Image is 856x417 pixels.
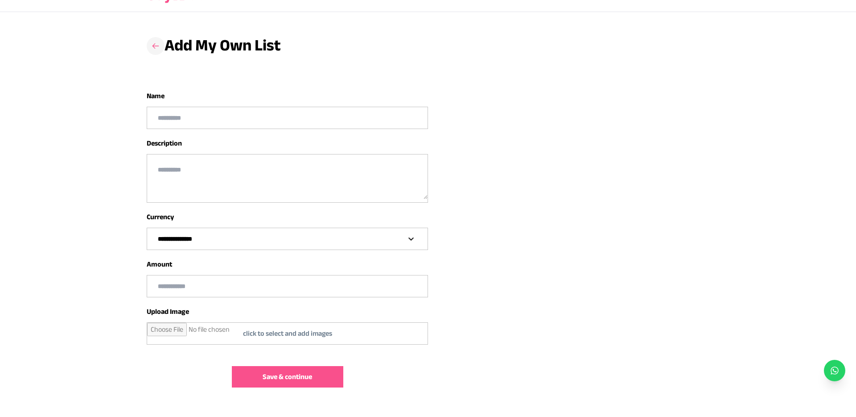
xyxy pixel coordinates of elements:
label: Description [147,139,182,147]
label: Upload Image [147,308,189,315]
span: Save & continue [263,371,312,382]
button: Save & continue [232,366,343,388]
label: Currency [147,213,174,221]
label: Amount [147,260,172,268]
label: Name [147,92,165,100]
h3: Add My Own List [147,33,281,58]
